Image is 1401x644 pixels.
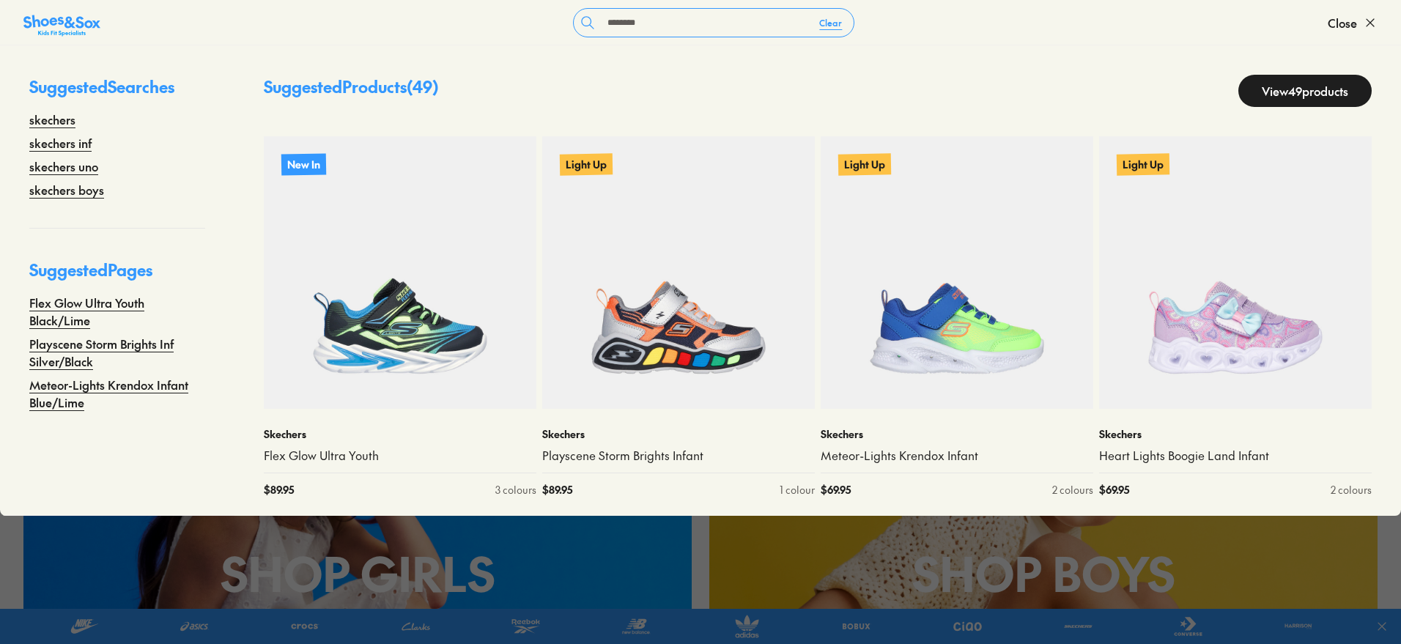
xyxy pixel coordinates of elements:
[29,376,205,411] a: Meteor-Lights Krendox Infant Blue/Lime
[821,448,1093,464] a: Meteor-Lights Krendox Infant
[560,154,613,176] p: Light Up
[264,426,536,442] p: Skechers
[29,294,205,329] a: Flex Glow Ultra Youth Black/Lime
[709,538,1378,608] p: shop boys
[1328,14,1357,32] span: Close
[821,136,1093,409] a: Light Up
[29,158,98,175] a: skechers uno
[1117,154,1169,176] p: Light Up
[264,448,536,464] a: Flex Glow Ultra Youth
[23,14,100,37] img: SNS_Logo_Responsive.svg
[542,448,815,464] a: Playscene Storm Brights Infant
[542,482,572,497] span: $ 89.95
[1099,448,1372,464] a: Heart Lights Boogie Land Infant
[542,426,815,442] p: Skechers
[1099,136,1372,409] a: Light Up
[821,426,1093,442] p: Skechers
[821,482,851,497] span: $ 69.95
[807,10,854,36] button: Clear
[1052,482,1093,497] div: 2 colours
[264,75,439,107] p: Suggested Products
[264,482,294,497] span: $ 89.95
[1328,7,1378,39] button: Close
[29,335,205,370] a: Playscene Storm Brights Inf Silver/Black
[29,75,205,111] p: Suggested Searches
[1099,482,1129,497] span: $ 69.95
[23,11,100,34] a: Shoes &amp; Sox
[780,482,815,497] div: 1 colour
[407,75,439,97] span: ( 49 )
[29,134,92,152] a: skechers inf
[23,538,692,608] p: Shop Girls
[838,154,891,175] p: Light Up
[542,136,815,409] a: Light Up
[495,482,536,497] div: 3 colours
[1238,75,1372,107] a: View49products
[29,181,104,199] a: skechers boys
[1099,426,1372,442] p: Skechers
[29,258,205,294] p: Suggested Pages
[29,111,75,128] a: skechers
[1331,482,1372,497] div: 2 colours
[264,136,536,409] a: New In
[281,154,326,176] p: New In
